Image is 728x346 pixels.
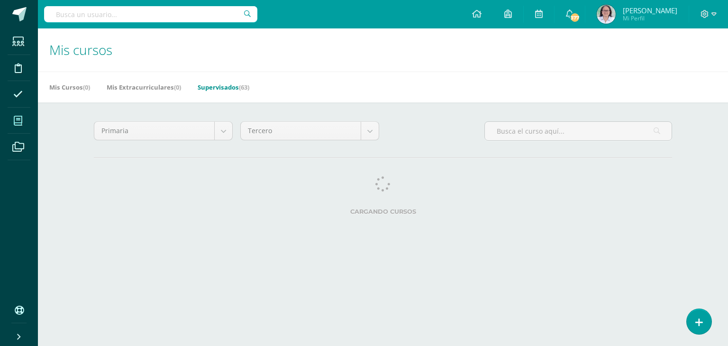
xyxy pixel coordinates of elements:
span: (0) [174,83,181,91]
span: Tercero [248,122,354,140]
span: Mis cursos [49,41,112,59]
label: Cargando cursos [94,208,672,215]
input: Busca el curso aquí... [485,122,672,140]
span: (63) [239,83,249,91]
span: Primaria [101,122,207,140]
span: Mi Perfil [623,14,677,22]
a: Supervisados(63) [198,80,249,95]
input: Busca un usuario... [44,6,257,22]
a: Mis Cursos(0) [49,80,90,95]
img: 1b71441f154de9568f5d3c47db87a4fb.png [597,5,616,24]
span: (0) [83,83,90,91]
span: 377 [570,12,580,23]
span: [PERSON_NAME] [623,6,677,15]
a: Mis Extracurriculares(0) [107,80,181,95]
a: Tercero [241,122,379,140]
a: Primaria [94,122,232,140]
